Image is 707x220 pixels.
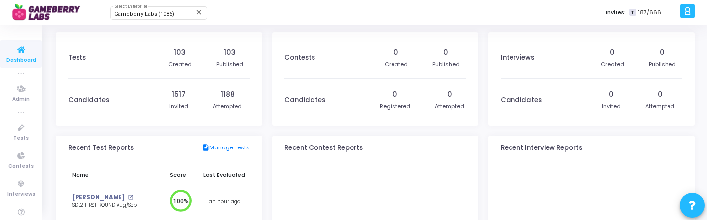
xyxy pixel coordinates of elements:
[649,60,676,69] div: Published
[609,89,614,100] div: 0
[601,60,624,69] div: Created
[202,144,209,152] mat-icon: description
[645,102,674,110] div: Attempted
[393,89,397,100] div: 0
[660,47,665,58] div: 0
[199,184,250,219] td: an hour ago
[216,60,243,69] div: Published
[8,162,34,171] span: Contests
[128,195,133,200] mat-icon: open_in_new
[284,144,363,152] h3: Recent Contest Reports
[68,54,86,62] h3: Tests
[68,144,134,152] h3: Recent Test Reports
[393,47,398,58] div: 0
[7,190,35,199] span: Interviews
[435,102,464,110] div: Attempted
[380,102,410,110] div: Registered
[432,60,460,69] div: Published
[169,102,188,110] div: Invited
[196,8,203,16] mat-icon: Clear
[13,134,29,143] span: Tests
[221,89,235,100] div: 1188
[385,60,408,69] div: Created
[501,54,534,62] h3: Interviews
[199,165,250,184] th: Last Evaluated
[501,96,542,104] h3: Candidates
[157,165,199,184] th: Score
[68,96,109,104] h3: Candidates
[501,144,582,152] h3: Recent Interview Reports
[284,54,315,62] h3: Contests
[638,8,661,17] span: 187/666
[12,95,30,104] span: Admin
[174,47,186,58] div: 103
[224,47,236,58] div: 103
[6,56,36,65] span: Dashboard
[610,47,615,58] div: 0
[12,2,86,22] img: logo
[172,89,186,100] div: 1517
[213,102,242,110] div: Attempted
[114,11,174,17] span: Gameberry Labs (1086)
[202,144,250,152] a: Manage Tests
[606,8,626,17] label: Invites:
[629,9,636,16] span: T
[72,193,125,202] a: [PERSON_NAME]
[658,89,663,100] div: 0
[72,202,149,209] div: SDE2 FIRST ROUND Aug/Sep
[443,47,448,58] div: 0
[447,89,452,100] div: 0
[602,102,621,110] div: Invited
[168,60,192,69] div: Created
[68,165,157,184] th: Name
[284,96,325,104] h3: Candidates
